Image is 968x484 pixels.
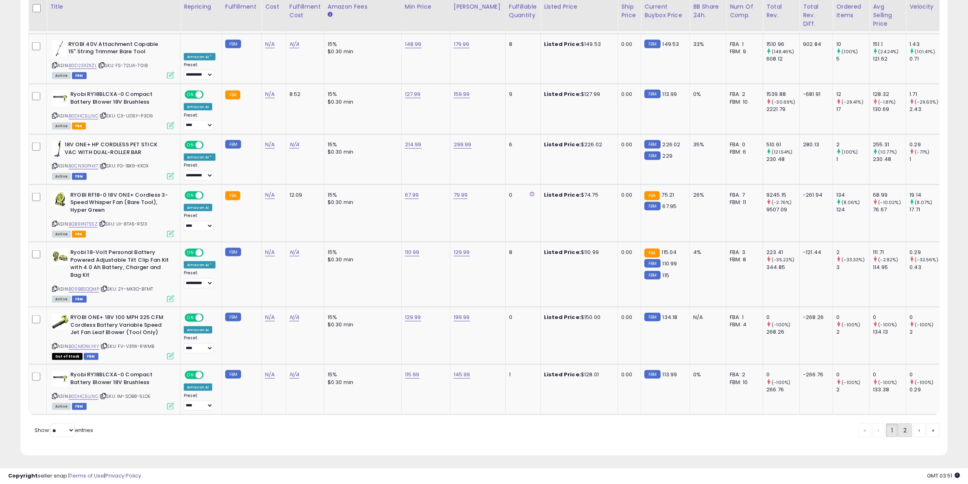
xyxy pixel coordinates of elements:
small: (-35.22%) [772,256,794,263]
div: 10 [836,41,869,48]
div: $0.30 min [328,199,395,206]
div: 0 [873,314,906,321]
div: FBA: 7 [730,191,757,199]
div: Title [50,3,177,11]
div: 0 [766,371,799,378]
span: FBM [84,353,98,360]
div: Amazon Fees [328,3,398,11]
a: N/A [289,371,299,379]
div: 9245.15 [766,191,799,199]
b: Listed Price: [544,248,581,256]
small: (-30.69%) [772,99,795,105]
span: 226.02 [663,141,681,148]
small: (-10.02%) [879,199,901,206]
small: (-71%) [915,149,930,155]
div: $150.00 [544,314,611,321]
span: OFF [202,91,215,98]
div: Preset: [184,113,215,131]
small: FBM [644,40,660,48]
div: 1 [836,156,869,163]
small: FBA [644,249,659,258]
small: FBM [225,140,241,149]
a: 129.99 [405,313,421,321]
small: (8.06%) [842,199,860,206]
div: 0.29 [909,141,942,148]
div: 2221.79 [766,106,799,113]
div: 2 [836,328,869,336]
b: 18V ONE+ HP CORDLESS PET STICK VAC WITH DUAL-ROLLER BAR [65,141,163,158]
b: RYOBI 40V Attachment Capable 15" String Trimmer Bare Tool [68,41,167,58]
small: FBM [644,140,660,149]
div: $0.30 min [328,148,395,156]
span: ON [185,192,196,199]
a: B0DHCSLLNC [69,113,98,119]
div: Preset: [184,213,215,231]
b: Listed Price: [544,191,581,199]
div: 255.31 [873,141,906,148]
span: 115.04 [662,248,677,256]
div: $149.53 [544,41,611,48]
div: 902.84 [803,41,827,48]
small: FBA [225,191,240,200]
div: Velocity [909,3,939,11]
small: FBM [644,370,660,379]
a: 129.99 [454,248,470,256]
div: Fulfillment Cost [289,3,321,20]
small: (-29.63%) [915,99,938,105]
a: Terms of Use [70,472,104,480]
a: N/A [265,141,275,149]
div: Amazon AI [184,103,212,111]
small: (121.54%) [772,149,792,155]
span: FBA [72,231,86,238]
span: All listings currently available for purchase on Amazon [52,72,71,79]
div: 68.99 [873,191,906,199]
div: 344.85 [766,264,799,271]
span: FBM [72,296,87,303]
div: 268.26 [766,328,799,336]
span: » [932,426,934,434]
span: All listings that are currently out of stock and unavailable for purchase on Amazon [52,353,83,360]
div: 5 [836,55,869,63]
div: 9 [509,91,534,98]
b: RYOBI RF18-0 18V ONE+ Cordless 3-Speed Whisper Fan (Bare Tool), Hyper Green [70,191,169,216]
div: [PERSON_NAME] [454,3,502,11]
b: Ryobi RY18BLCXA-0 Compact Battery Blower 18V Brushless [70,91,169,108]
small: (10.77%) [879,149,897,155]
b: Ryobi 18-Volt Personal Battery Powered Adjustable Tilt Clip Fan Kit with 4.0 Ah Battery, Charger ... [70,249,169,281]
div: 151.1 [873,41,906,48]
div: FBM: 8 [730,256,757,263]
span: ON [185,372,196,379]
a: N/A [265,90,275,98]
small: (-2.76%) [772,199,792,206]
a: B0B9XN755Z [69,221,98,228]
span: 75.21 [662,191,674,199]
a: 148.99 [405,40,422,48]
span: ON [185,91,196,98]
span: FBM [72,72,87,79]
div: 15% [328,141,395,148]
span: FBM [72,173,87,180]
div: Amazon AI * [184,154,215,161]
div: 128.32 [873,91,906,98]
div: 1510.96 [766,41,799,48]
a: B09BBSQQMP [69,286,99,293]
a: N/A [265,40,275,48]
div: Repricing [184,3,218,11]
small: FBA [644,191,659,200]
span: OFF [202,142,215,149]
span: | SKU: UI-8TA5-R513 [99,221,147,227]
div: Preset: [184,62,215,80]
div: 9507.09 [766,206,799,213]
div: FBM: 10 [730,379,757,386]
div: 15% [328,314,395,321]
div: 0.00 [621,141,635,148]
small: (148.46%) [772,48,794,55]
span: OFF [202,192,215,199]
div: ASIN: [52,141,174,179]
div: 114.95 [873,264,906,271]
div: 1.43 [909,41,942,48]
div: 6 [509,141,534,148]
div: Listed Price [544,3,614,11]
img: 31bc52fl6nL._SL40_.jpg [52,371,68,387]
small: (-32.56%) [915,256,938,263]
